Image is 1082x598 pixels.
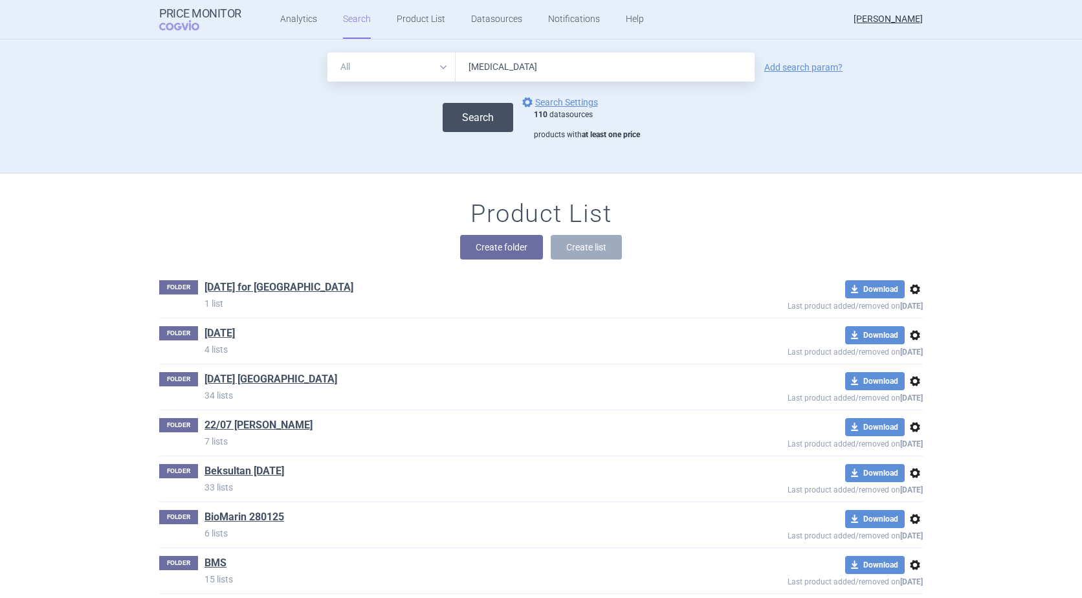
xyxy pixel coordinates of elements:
[694,298,923,311] p: Last product added/removed on
[845,418,905,436] button: Download
[694,574,923,586] p: Last product added/removed on
[845,280,905,298] button: Download
[694,528,923,540] p: Last product added/removed on
[159,280,198,294] p: FOLDER
[900,577,923,586] strong: [DATE]
[204,556,226,570] a: BMS
[204,297,694,310] p: 1 list
[204,389,694,402] p: 34 lists
[443,103,513,132] button: Search
[159,372,198,386] p: FOLDER
[764,63,843,72] a: Add search param?
[694,482,923,494] p: Last product added/removed on
[845,326,905,344] button: Download
[204,326,235,340] a: [DATE]
[204,481,694,494] p: 33 lists
[845,464,905,482] button: Download
[204,573,694,586] p: 15 lists
[460,235,543,260] button: Create folder
[159,418,198,432] p: FOLDER
[159,7,241,32] a: Price MonitorCOGVIO
[204,464,284,478] a: Beksultan [DATE]
[551,235,622,260] button: Create list
[204,280,353,294] a: [DATE] for [GEOGRAPHIC_DATA]
[204,418,313,435] h1: 22/07 DANA
[204,372,337,389] h1: 17/07/2025 Beksultan
[845,556,905,574] button: Download
[520,94,598,110] a: Search Settings
[470,199,612,229] h1: Product List
[159,326,198,340] p: FOLDER
[159,7,241,20] strong: Price Monitor
[204,280,353,297] h1: 09/09/2025 for Beksultan
[900,393,923,403] strong: [DATE]
[159,20,217,30] span: COGVIO
[582,130,640,139] strong: at least one price
[900,348,923,357] strong: [DATE]
[204,372,337,386] a: [DATE] [GEOGRAPHIC_DATA]
[159,510,198,524] p: FOLDER
[204,343,694,356] p: 4 lists
[900,531,923,540] strong: [DATE]
[900,485,923,494] strong: [DATE]
[900,439,923,448] strong: [DATE]
[845,510,905,528] button: Download
[204,418,313,432] a: 22/07 [PERSON_NAME]
[694,344,923,357] p: Last product added/removed on
[204,435,694,448] p: 7 lists
[204,326,235,343] h1: 16/01/2025
[534,110,547,119] strong: 110
[845,372,905,390] button: Download
[534,110,640,140] div: datasources products with
[694,436,923,448] p: Last product added/removed on
[159,556,198,570] p: FOLDER
[204,556,226,573] h1: BMS
[900,302,923,311] strong: [DATE]
[204,510,284,524] a: BioMarin 280125
[204,464,284,481] h1: Beksultan 02/09/2025
[694,390,923,403] p: Last product added/removed on
[159,464,198,478] p: FOLDER
[204,527,694,540] p: 6 lists
[204,510,284,527] h1: BioMarin 280125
